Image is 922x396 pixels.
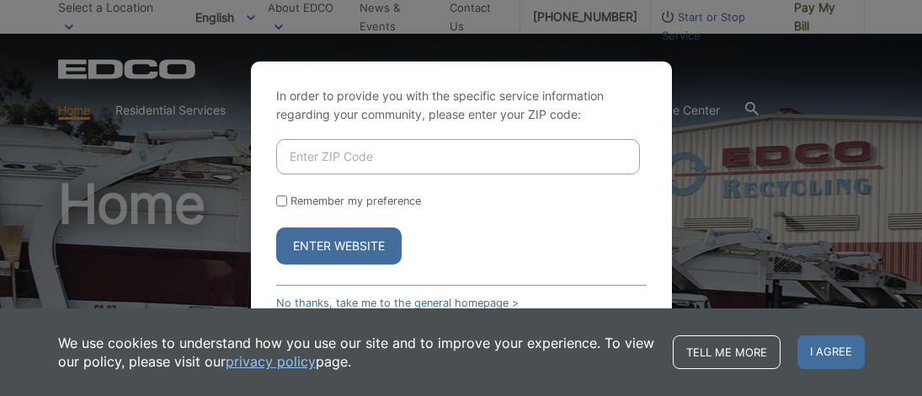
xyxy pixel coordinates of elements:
a: No thanks, take me to the general homepage > [276,297,519,309]
button: Enter Website [276,227,402,265]
p: In order to provide you with the specific service information regarding your community, please en... [276,87,647,124]
label: Remember my preference [290,195,421,207]
p: We use cookies to understand how you use our site and to improve your experience. To view our pol... [58,334,656,371]
a: Tell me more [673,335,781,369]
a: privacy policy [226,352,316,371]
input: Enter ZIP Code [276,139,640,174]
span: I agree [797,335,865,369]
